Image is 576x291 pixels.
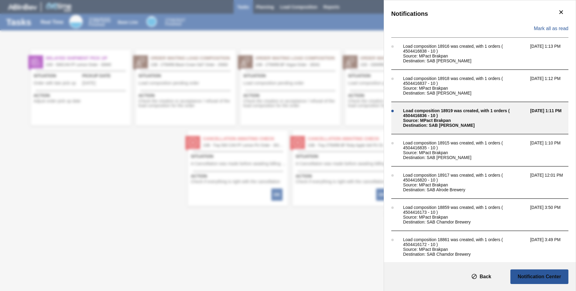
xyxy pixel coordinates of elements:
span: [DATE] 3:50 PM [530,205,574,224]
span: [DATE] 3:49 PM [530,237,574,257]
div: Source: MPact Brakpan [403,54,527,58]
span: [DATE] 1:10 PM [530,140,574,160]
div: Load composition 18917 was created, with 1 orders ( 4504416820 - 10 ) [403,173,527,182]
div: Destination: SAB Alrode Brewery [403,187,527,192]
div: Source: MPact Brakpan [403,118,527,123]
span: [DATE] 12:01 PM [530,173,574,192]
div: Load composition 18919 was created, with 1 orders ( 4504416836 - 10 ) [403,108,527,118]
div: Destination: SAB [PERSON_NAME] [403,58,527,63]
div: Destination: SAB Chamdor Brewery [403,220,527,224]
div: Destination: SAB [PERSON_NAME] [403,91,527,95]
span: [DATE] 1:11 PM [530,108,574,128]
div: Source: MPact Brakpan [403,182,527,187]
div: Load composition 18916 was created, with 1 orders ( 4504416838 - 10 ) [403,44,527,54]
div: Destination: SAB [PERSON_NAME] [403,155,527,160]
span: [DATE] 1:12 PM [530,76,574,95]
span: Mark all as read [534,26,568,31]
div: Load composition 18915 was created, with 1 orders ( 4504416835 - 10 ) [403,140,527,150]
div: Load composition 18861 was created, with 1 orders ( 4504416172 - 10 ) [403,237,527,247]
div: Source: MPact Brakpan [403,247,527,252]
div: Source: MPact Brakpan [403,86,527,91]
div: Source: MPact Brakpan [403,215,527,220]
span: [DATE] 1:13 PM [530,44,574,63]
div: Destination: SAB [PERSON_NAME] [403,123,527,128]
div: Load composition 18918 was created, with 1 orders ( 4504416837 - 10 ) [403,76,527,86]
div: Destination: SAB Chamdor Brewery [403,252,527,257]
div: Source: MPact Brakpan [403,150,527,155]
div: Load composition 18859 was created, with 1 orders ( 4504416173 - 10 ) [403,205,527,215]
